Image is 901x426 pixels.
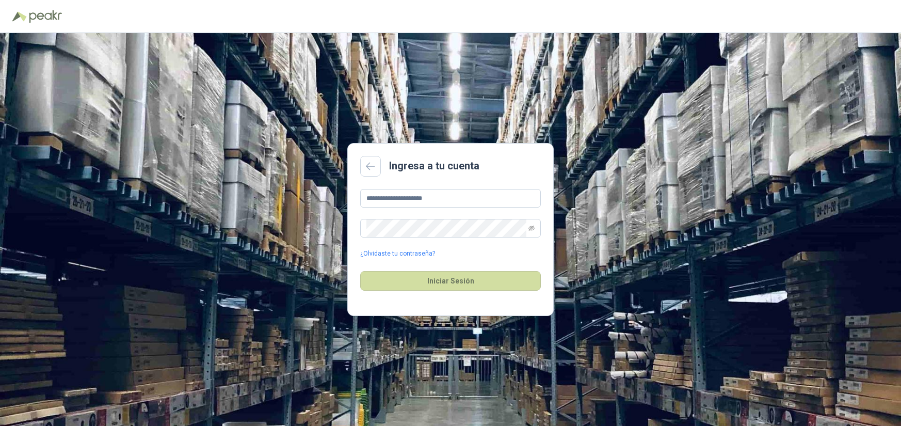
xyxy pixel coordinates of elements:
[29,10,62,23] img: Peakr
[12,11,27,22] img: Logo
[528,225,535,231] span: eye-invisible
[360,271,541,291] button: Iniciar Sesión
[360,249,435,259] a: ¿Olvidaste tu contraseña?
[389,158,479,174] h2: Ingresa a tu cuenta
